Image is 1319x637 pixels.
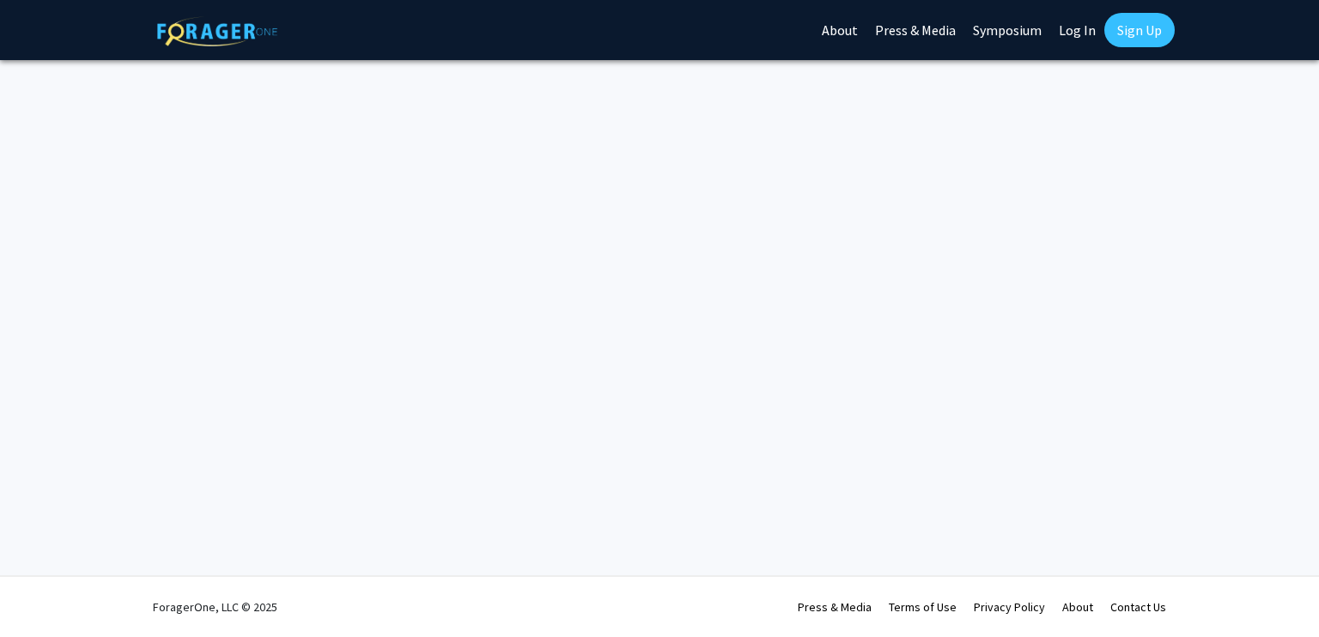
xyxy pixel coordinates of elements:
[974,599,1045,615] a: Privacy Policy
[1104,13,1175,47] a: Sign Up
[153,577,277,637] div: ForagerOne, LLC © 2025
[157,16,277,46] img: ForagerOne Logo
[1062,599,1093,615] a: About
[1110,599,1166,615] a: Contact Us
[798,599,872,615] a: Press & Media
[889,599,957,615] a: Terms of Use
